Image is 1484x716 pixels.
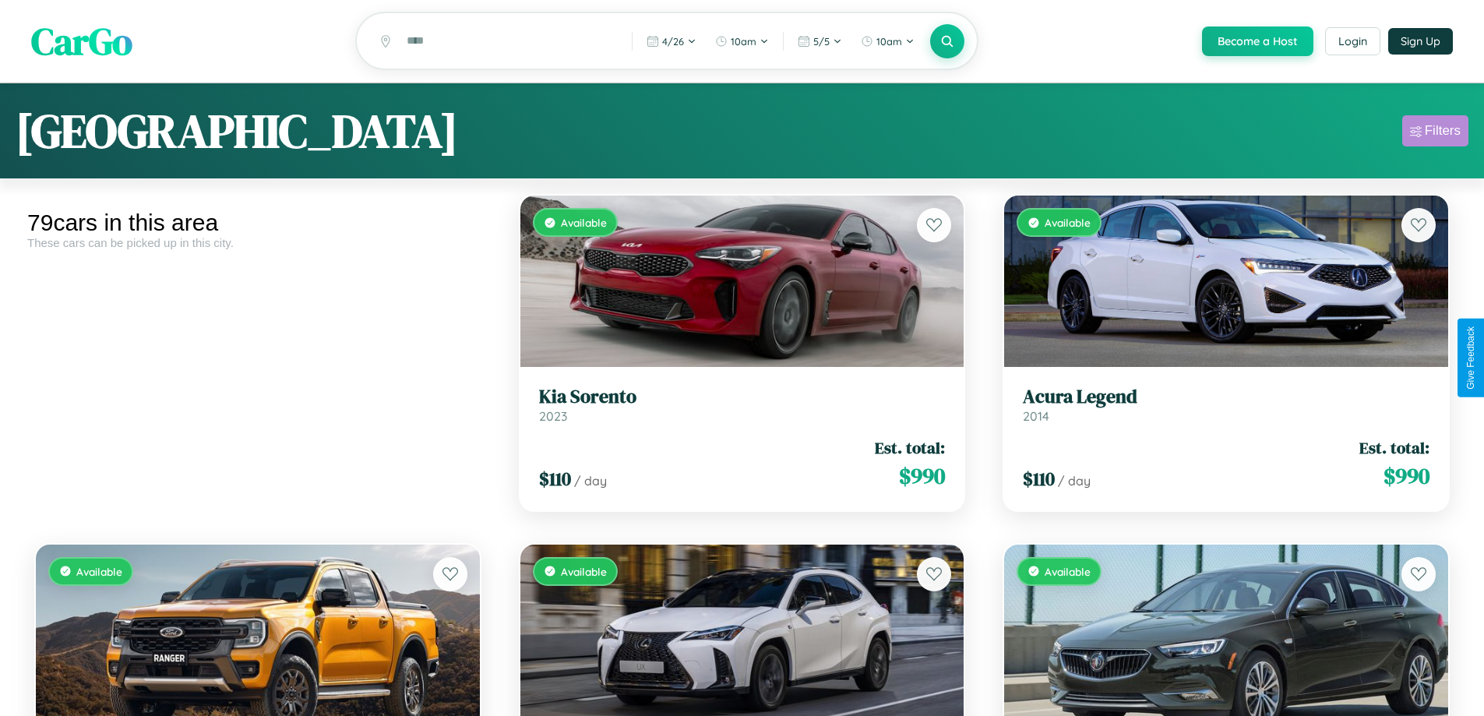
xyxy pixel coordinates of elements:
span: $ 990 [1384,460,1429,492]
div: Give Feedback [1465,326,1476,390]
button: Filters [1402,115,1468,146]
span: Available [76,565,122,578]
span: Available [1045,216,1091,229]
button: 4/26 [639,29,704,54]
h1: [GEOGRAPHIC_DATA] [16,99,458,163]
button: 5/5 [790,29,850,54]
span: Available [561,565,607,578]
span: $ 110 [1023,466,1055,492]
span: 2023 [539,408,567,424]
span: $ 110 [539,466,571,492]
span: 2014 [1023,408,1049,424]
span: CarGo [31,16,132,67]
div: These cars can be picked up in this city. [27,236,488,249]
span: Available [1045,565,1091,578]
span: 10am [876,35,902,48]
button: Login [1325,27,1380,55]
button: Sign Up [1388,28,1453,55]
button: 10am [853,29,922,54]
h3: Acura Legend [1023,386,1429,408]
span: / day [1058,473,1091,489]
div: Filters [1425,123,1461,139]
span: Est. total: [1359,436,1429,459]
span: Available [561,216,607,229]
a: Acura Legend2014 [1023,386,1429,424]
h3: Kia Sorento [539,386,946,408]
div: 79 cars in this area [27,210,488,236]
span: 10am [731,35,756,48]
span: Est. total: [875,436,945,459]
a: Kia Sorento2023 [539,386,946,424]
button: 10am [707,29,777,54]
button: Become a Host [1202,26,1313,56]
span: 5 / 5 [813,35,830,48]
span: $ 990 [899,460,945,492]
span: / day [574,473,607,489]
span: 4 / 26 [662,35,684,48]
